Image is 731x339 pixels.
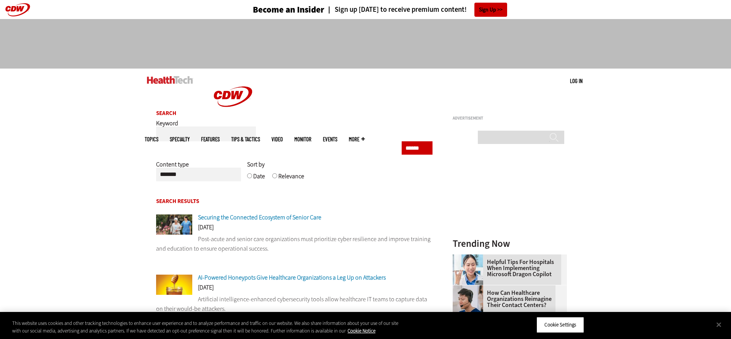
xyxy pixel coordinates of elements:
[294,136,311,142] a: MonITor
[536,317,584,333] button: Cookie Settings
[170,136,190,142] span: Specialty
[156,294,433,314] p: Artificial intelligence-enhanced cybersecurity tools allow healthcare IT teams to capture data on...
[453,285,487,291] a: Healthcare contact center
[156,214,192,235] img: nurse walks with senior woman through a garden
[474,3,507,17] a: Sign Up
[324,6,467,13] a: Sign up [DATE] to receive premium content!
[453,290,562,308] a: How Can Healthcare Organizations Reimagine Their Contact Centers?
[156,198,433,204] h2: Search Results
[198,213,321,221] a: Securing the Connected Ecosystem of Senior Care
[271,136,283,142] a: Video
[156,234,433,254] p: Post-acute and senior care organizations must prioritize cyber resilience and improve training an...
[253,5,324,14] h3: Become an Insider
[323,136,337,142] a: Events
[453,123,567,219] iframe: advertisement
[231,136,260,142] a: Tips & Tactics
[453,239,567,248] h3: Trending Now
[156,285,433,294] div: [DATE]
[12,320,402,334] div: This website uses cookies and other tracking technologies to enhance user experience and to analy...
[349,136,365,142] span: More
[253,172,265,186] label: Date
[156,224,433,234] div: [DATE]
[453,285,483,316] img: Healthcare contact center
[453,254,487,261] a: Doctor using phone to dictate to tablet
[570,77,583,85] div: User menu
[710,316,727,333] button: Close
[224,5,324,14] a: Become an Insider
[227,27,504,61] iframe: advertisement
[156,275,192,295] img: jar of honey with a honey dipper
[453,259,562,277] a: Helpful Tips for Hospitals When Implementing Microsoft Dragon Copilot
[453,254,483,285] img: Doctor using phone to dictate to tablet
[348,328,375,334] a: More information about your privacy
[278,172,304,186] label: Relevance
[156,160,189,174] label: Content type
[204,119,262,127] a: CDW
[198,273,386,281] a: AI-Powered Honeypots Give Healthcare Organizations a Leg Up on Attackers
[201,136,220,142] a: Features
[570,77,583,84] a: Log in
[145,136,158,142] span: Topics
[147,76,193,84] img: Home
[247,160,265,168] span: Sort by
[204,69,262,125] img: Home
